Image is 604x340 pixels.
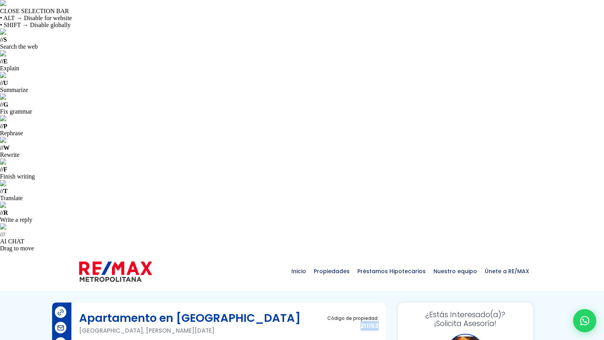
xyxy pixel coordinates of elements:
span: Nuestro equipo [430,260,481,283]
span: Propiedades [310,260,354,283]
h3: ¡Solicita Asesoría! [406,310,525,328]
a: Propiedades [310,252,354,291]
a: RE/MAX Metropolitana [79,252,152,291]
img: Compartir [57,308,65,316]
span: 211153 [327,321,379,331]
span: Código de propiedad: [327,315,379,321]
img: remax-metropolitana-logo [79,260,152,283]
a: Únete a RE/MAX [481,252,533,291]
span: Préstamos Hipotecarios [354,260,430,283]
a: Nuestro equipo [430,252,481,291]
p: [GEOGRAPHIC_DATA], [PERSON_NAME][DATE] [79,326,301,335]
a: Préstamos Hipotecarios [354,252,430,291]
a: Inicio [288,252,310,291]
span: Inicio [288,260,310,283]
span: Únete a RE/MAX [481,260,533,283]
h1: Apartamento en [GEOGRAPHIC_DATA] [79,310,301,326]
span: ¿Estás Interesado(a)? [406,310,525,319]
img: Compartir [57,324,65,332]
